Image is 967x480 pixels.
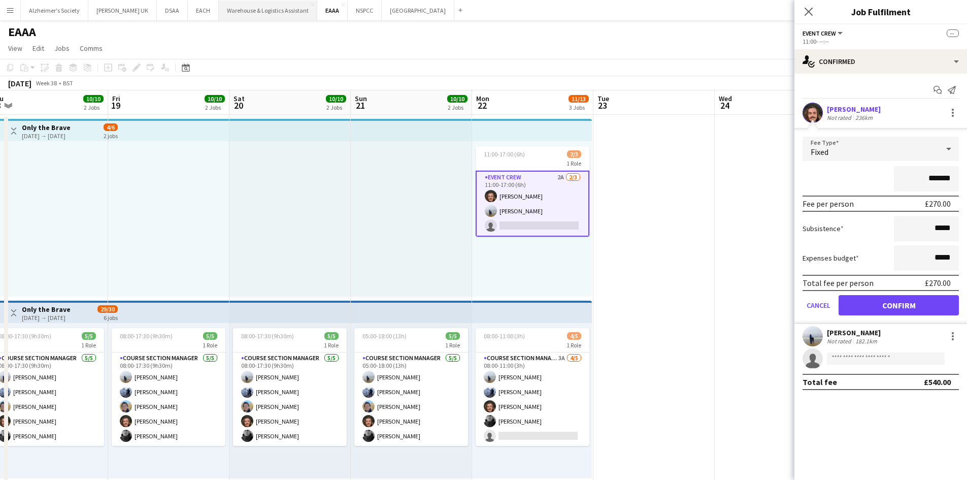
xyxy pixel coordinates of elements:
span: 5/5 [82,332,96,340]
a: Edit [28,42,48,55]
button: NSPCC [348,1,382,20]
span: -- [947,29,959,37]
button: [GEOGRAPHIC_DATA] [382,1,454,20]
div: 182.1km [853,337,879,345]
button: Cancel [803,295,835,315]
button: Alzheimer's Society [21,1,88,20]
span: 22 [475,100,489,111]
div: [DATE] → [DATE] [22,132,71,140]
a: View [4,42,26,55]
div: Not rated [827,114,853,121]
span: 05:00-18:00 (13h) [362,332,407,340]
app-job-card: 08:00-17:30 (9h30m)5/51 RoleCourse Section Manager5/508:00-17:30 (9h30m)[PERSON_NAME][PERSON_NAME... [112,328,225,446]
span: 5/5 [203,332,217,340]
span: 08:00-17:30 (9h30m) [120,332,173,340]
span: View [8,44,22,53]
span: Sun [355,94,367,103]
app-card-role: Course Section Manager5/508:00-17:30 (9h30m)[PERSON_NAME][PERSON_NAME][PERSON_NAME][PERSON_NAME][... [233,353,347,446]
div: 2 jobs [104,131,118,140]
span: 4/6 [104,123,118,131]
div: £270.00 [925,199,951,209]
button: Event Crew [803,29,844,37]
span: 1 Role [445,341,460,349]
span: 10/10 [447,95,468,103]
button: [PERSON_NAME] UK [88,1,157,20]
app-card-role: Course Section Manager5/508:00-17:30 (9h30m)[PERSON_NAME][PERSON_NAME][PERSON_NAME][PERSON_NAME][... [112,353,225,446]
h1: EAAA [8,24,36,40]
span: 24 [717,100,732,111]
button: EAAA [317,1,348,20]
span: 10/10 [83,95,104,103]
a: Jobs [50,42,74,55]
app-job-card: 08:00-11:00 (3h)4/51 RoleCourse Section Manager3A4/508:00-11:00 (3h)[PERSON_NAME][PERSON_NAME][PE... [476,328,589,446]
span: Mon [476,94,489,103]
button: DSAA [157,1,188,20]
div: [DATE] → [DATE] [22,314,71,322]
button: Confirm [839,295,959,315]
div: Fee per person [803,199,854,209]
a: Comms [76,42,107,55]
div: 2 Jobs [205,104,224,111]
div: 2 Jobs [84,104,103,111]
div: Total fee per person [803,278,874,288]
button: EACH [188,1,219,20]
h3: Only the Brave [22,305,71,314]
span: 1 Role [566,341,581,349]
div: BST [63,79,73,87]
span: 1 Role [81,341,96,349]
div: 11:00- --:-- [803,38,959,45]
h3: Job Fulfilment [794,5,967,18]
span: 19 [111,100,120,111]
div: 2 Jobs [326,104,346,111]
span: Tue [597,94,609,103]
span: 2/3 [567,150,581,158]
span: 11/13 [569,95,589,103]
span: Comms [80,44,103,53]
app-card-role: Course Section Manager5/505:00-18:00 (13h)[PERSON_NAME][PERSON_NAME][PERSON_NAME][PERSON_NAME][PE... [354,353,468,446]
span: 4/5 [567,332,581,340]
h3: Only the Brave [22,123,71,132]
span: 1 Role [566,159,581,167]
span: Edit [32,44,44,53]
span: 20 [232,100,245,111]
button: Warehouse & Logistics Assistant [219,1,317,20]
span: Fri [112,94,120,103]
div: [PERSON_NAME] [827,105,881,114]
label: Subsistence [803,224,844,233]
span: Jobs [54,44,70,53]
app-job-card: 11:00-17:00 (6h)2/31 RoleEvent Crew2A2/311:00-17:00 (6h)[PERSON_NAME][PERSON_NAME] [476,146,589,237]
span: 23 [596,100,609,111]
span: 5/5 [324,332,339,340]
span: 5/5 [446,332,460,340]
span: 11:00-17:00 (6h) [484,150,525,158]
span: 21 [353,100,367,111]
div: £270.00 [925,278,951,288]
div: £540.00 [924,377,951,387]
span: 10/10 [205,95,225,103]
div: 05:00-18:00 (13h)5/51 RoleCourse Section Manager5/505:00-18:00 (13h)[PERSON_NAME][PERSON_NAME][PE... [354,328,468,446]
span: 1 Role [324,341,339,349]
span: 10/10 [326,95,346,103]
span: Event Crew [803,29,836,37]
span: 08:00-11:00 (3h) [484,332,525,340]
div: Total fee [803,377,837,387]
div: [PERSON_NAME] [827,328,881,337]
app-card-role: Course Section Manager3A4/508:00-11:00 (3h)[PERSON_NAME][PERSON_NAME][PERSON_NAME][PERSON_NAME] [476,353,589,446]
div: 236km [853,114,875,121]
div: 6 jobs [104,313,118,322]
label: Expenses budget [803,253,859,263]
span: Fixed [811,147,828,157]
div: 3 Jobs [569,104,588,111]
app-job-card: 08:00-17:30 (9h30m)5/51 RoleCourse Section Manager5/508:00-17:30 (9h30m)[PERSON_NAME][PERSON_NAME... [233,328,347,446]
span: 29/30 [97,305,118,313]
span: Week 38 [34,79,59,87]
div: [DATE] [8,78,31,88]
div: Confirmed [794,49,967,74]
div: Not rated [827,337,853,345]
span: 1 Role [203,341,217,349]
app-card-role: Event Crew2A2/311:00-17:00 (6h)[PERSON_NAME][PERSON_NAME] [476,171,589,237]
